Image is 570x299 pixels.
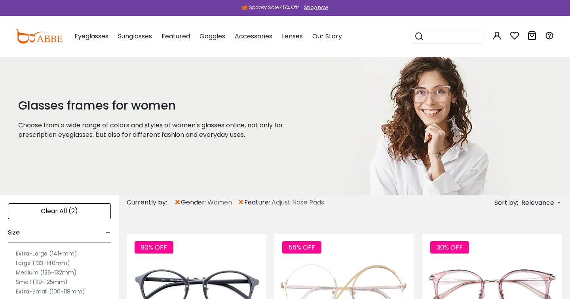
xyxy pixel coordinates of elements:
[16,287,85,296] label: Extra-Small (100-118mm)
[16,249,77,258] label: Extra-Large (141+mm)
[118,32,152,41] span: Sunglasses
[161,32,190,41] span: Featured
[430,241,469,254] span: 30% OFF
[244,198,272,207] span: feature:
[207,198,232,207] span: Women
[235,32,272,41] span: Accessories
[174,195,181,210] span: ×
[304,4,328,11] div: Shop now
[127,195,174,210] div: Currently by:
[521,196,554,210] span: Relevance
[199,32,225,41] span: Goggles
[181,198,207,207] span: gender:
[272,198,324,207] span: Adjust Nose Pads
[326,57,527,195] img: glasses frames for women
[282,241,321,254] span: 56% OFF
[300,4,328,11] a: Shop now
[16,29,63,44] img: abbeglasses.com
[16,258,70,268] label: Large (133-140mm)
[242,4,299,11] div: 🎃 Spooky Sale 45% Off!
[494,198,518,207] span: Sort by:
[135,241,173,254] span: 90% OFF
[16,268,77,277] label: Medium (126-132mm)
[106,223,111,242] span: -
[282,32,303,41] span: Lenses
[18,121,306,140] p: Choose from a wide range of colors and styles of women's glasses online, not only for prescriptio...
[312,32,342,41] span: Our Story
[16,277,68,287] label: Small (119-125mm)
[18,98,306,113] h1: Glasses frames for women
[237,195,244,210] span: ×
[8,223,20,242] span: Size
[74,32,108,41] span: Eyeglasses
[8,203,111,219] div: Clear All (2)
